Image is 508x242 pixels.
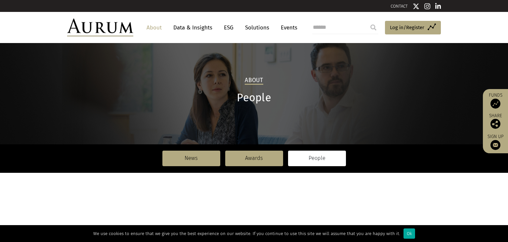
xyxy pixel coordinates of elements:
a: Data & Insights [170,22,216,34]
img: Aurum [67,19,133,36]
a: Log in/Register [385,21,441,35]
h1: People [67,91,441,104]
img: Access Funds [490,99,500,109]
a: About [143,22,165,34]
img: Linkedin icon [435,3,441,10]
h2: About [245,77,263,85]
div: Ok [403,228,415,239]
input: Submit [367,21,380,34]
a: Events [277,22,297,34]
a: News [162,151,220,166]
span: Log in/Register [390,24,424,31]
img: Share this post [490,119,500,129]
img: Instagram icon [424,3,430,10]
div: Share [486,114,505,129]
a: Awards [225,151,283,166]
a: ESG [221,22,237,34]
a: Sign up [486,134,505,150]
a: CONTACT [391,4,408,9]
a: People [288,151,346,166]
a: Funds [486,92,505,109]
img: Twitter icon [413,3,419,10]
a: Solutions [242,22,273,34]
img: Sign up to our newsletter [490,140,500,150]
